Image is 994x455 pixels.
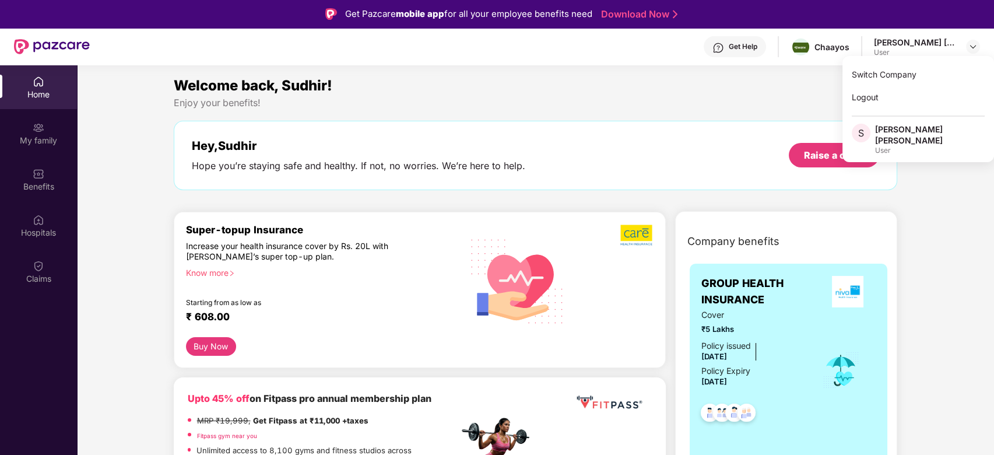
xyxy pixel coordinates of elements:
[842,63,994,86] div: Switch Company
[192,139,525,153] div: Hey, Sudhir
[701,377,727,386] span: [DATE]
[792,43,809,52] img: chaayos.jpeg
[875,146,985,155] div: User
[462,224,573,337] img: svg+xml;base64,PHN2ZyB4bWxucz0iaHR0cDovL3d3dy53My5vcmcvMjAwMC9zdmciIHhtbG5zOnhsaW5rPSJodHRwOi8vd3...
[701,339,751,352] div: Policy issued
[186,224,459,236] div: Super-topup Insurance
[673,8,677,20] img: Stroke
[696,400,724,429] img: svg+xml;base64,PHN2ZyB4bWxucz0iaHR0cDovL3d3dy53My5vcmcvMjAwMC9zdmciIHdpZHRoPSI0OC45NDMiIGhlaWdodD...
[720,400,749,429] img: svg+xml;base64,PHN2ZyB4bWxucz0iaHR0cDovL3d3dy53My5vcmcvMjAwMC9zdmciIHdpZHRoPSI0OC45NDMiIGhlaWdodD...
[186,298,409,306] div: Starting from as low as
[188,393,250,404] b: Upto 45% off
[701,309,806,321] span: Cover
[14,39,90,54] img: New Pazcare Logo
[188,393,431,404] b: on Fitpass pro annual membership plan
[174,77,332,94] span: Welcome back, Sudhir!
[197,432,257,439] a: Fitpass gym near you
[33,76,44,87] img: svg+xml;base64,PHN2ZyBpZD0iSG9tZSIgeG1sbnM9Imh0dHA6Ly93d3cudzMub3JnLzIwMDAvc3ZnIiB3aWR0aD0iMjAiIG...
[968,42,978,51] img: svg+xml;base64,PHN2ZyBpZD0iRHJvcGRvd24tMzJ4MzIiIHhtbG5zPSJodHRwOi8vd3d3LnczLm9yZy8yMDAwL3N2ZyIgd2...
[229,270,235,276] span: right
[396,8,444,19] strong: mobile app
[842,86,994,108] div: Logout
[832,276,863,307] img: insurerLogo
[33,214,44,226] img: svg+xml;base64,PHN2ZyBpZD0iSG9zcGl0YWxzIiB4bWxucz0iaHR0cDovL3d3dy53My5vcmcvMjAwMC9zdmciIHdpZHRoPS...
[174,97,898,109] div: Enjoy your benefits!
[701,275,819,309] span: GROUP HEALTH INSURANCE
[33,260,44,272] img: svg+xml;base64,PHN2ZyBpZD0iQ2xhaW0iIHhtbG5zPSJodHRwOi8vd3d3LnczLm9yZy8yMDAwL3N2ZyIgd2lkdGg9IjIwIi...
[708,400,736,429] img: svg+xml;base64,PHN2ZyB4bWxucz0iaHR0cDovL3d3dy53My5vcmcvMjAwMC9zdmciIHdpZHRoPSI0OC45MTUiIGhlaWdodD...
[729,42,757,51] div: Get Help
[858,126,864,140] span: S
[620,224,654,246] img: b5dec4f62d2307b9de63beb79f102df3.png
[712,42,724,54] img: svg+xml;base64,PHN2ZyBpZD0iSGVscC0zMngzMiIgeG1sbnM9Imh0dHA6Ly93d3cudzMub3JnLzIwMDAvc3ZnIiB3aWR0aD...
[325,8,337,20] img: Logo
[803,149,865,162] div: Raise a claim
[701,323,806,335] span: ₹5 Lakhs
[701,352,727,361] span: [DATE]
[186,337,237,356] button: Buy Now
[186,268,452,276] div: Know more
[253,416,368,425] strong: Get Fitpass at ₹11,000 +taxes
[875,124,985,146] div: [PERSON_NAME] [PERSON_NAME]
[822,351,860,390] img: icon
[345,7,592,21] div: Get Pazcare for all your employee benefits need
[33,168,44,180] img: svg+xml;base64,PHN2ZyBpZD0iQmVuZWZpdHMiIHhtbG5zPSJodHRwOi8vd3d3LnczLm9yZy8yMDAwL3N2ZyIgd2lkdGg9Ij...
[574,391,644,413] img: fppp.png
[186,311,447,325] div: ₹ 608.00
[814,41,849,52] div: Chaayos
[33,122,44,134] img: svg+xml;base64,PHN2ZyB3aWR0aD0iMjAiIGhlaWdodD0iMjAiIHZpZXdCb3g9IjAgMCAyMCAyMCIgZmlsbD0ibm9uZSIgeG...
[687,233,779,250] span: Company benefits
[601,8,674,20] a: Download Now
[732,400,761,429] img: svg+xml;base64,PHN2ZyB4bWxucz0iaHR0cDovL3d3dy53My5vcmcvMjAwMC9zdmciIHdpZHRoPSI0OC45NDMiIGhlaWdodD...
[186,241,409,262] div: Increase your health insurance cover by Rs. 20L with [PERSON_NAME]’s super top-up plan.
[874,48,956,57] div: User
[874,37,956,48] div: [PERSON_NAME] [PERSON_NAME]
[192,160,525,172] div: Hope you’re staying safe and healthy. If not, no worries. We’re here to help.
[197,416,251,425] del: MRP ₹19,999,
[701,365,750,377] div: Policy Expiry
